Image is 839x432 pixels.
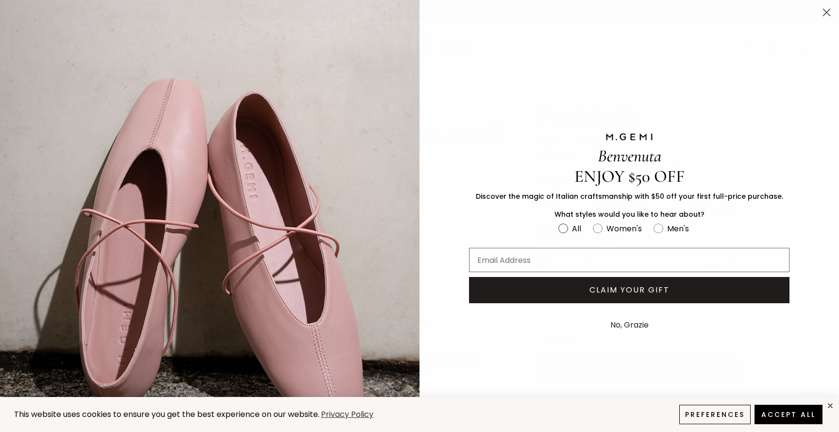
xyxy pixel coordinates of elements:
[574,166,685,187] span: ENJOY $50 OFF
[572,223,581,235] div: All
[554,209,705,219] span: What styles would you like to hear about?
[605,313,654,337] button: No, Grazie
[826,402,834,410] div: close
[667,223,689,235] div: Men's
[755,405,822,424] button: Accept All
[679,405,751,424] button: Preferences
[469,248,789,272] input: Email Address
[598,146,661,166] span: Benvenuta
[469,277,789,303] button: CLAIM YOUR GIFT
[606,223,642,235] div: Women's
[319,409,375,421] a: Privacy Policy (opens in a new tab)
[605,133,654,141] img: M.GEMI
[818,4,835,21] button: Close dialog
[476,191,783,201] span: Discover the magic of Italian craftsmanship with $50 off your first full-price purchase.
[14,409,319,420] span: This website uses cookies to ensure you get the best experience on our website.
